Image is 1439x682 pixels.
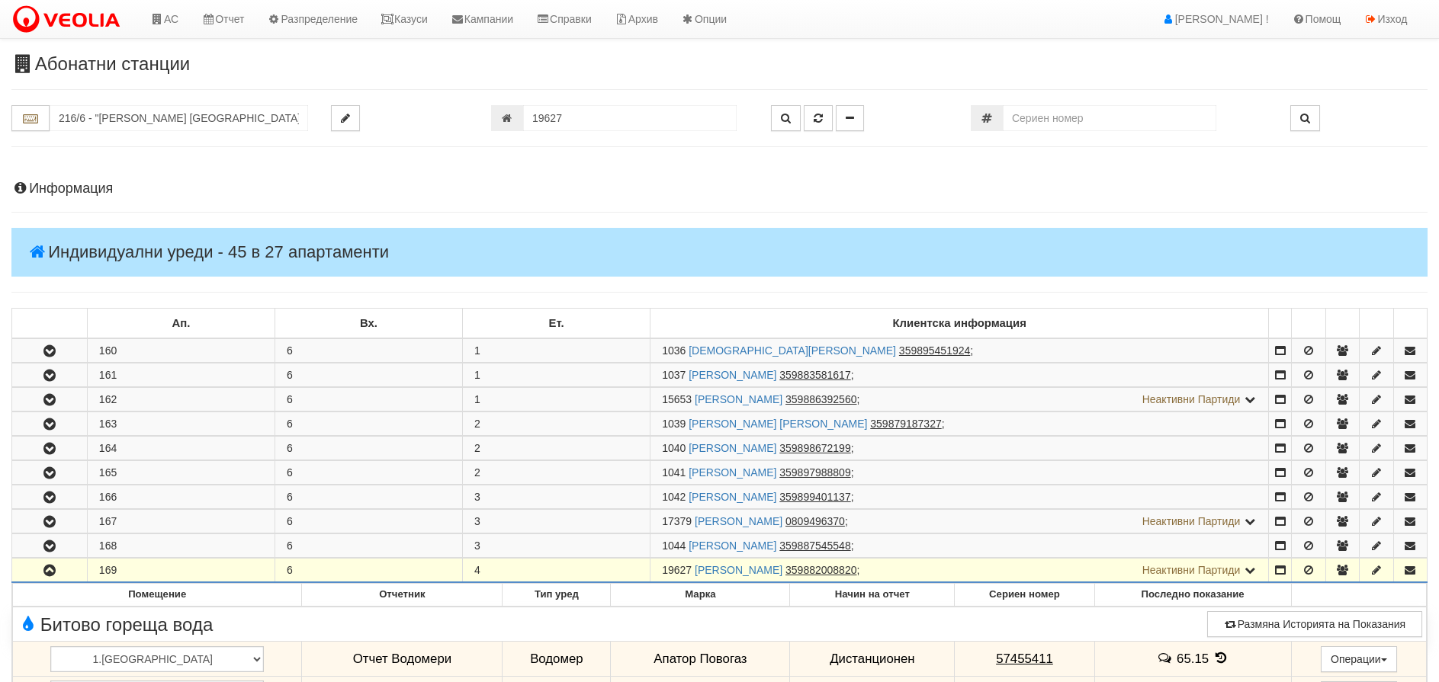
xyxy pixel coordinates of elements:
span: Партида № [662,393,692,405]
span: 2 [474,442,480,454]
a: [PERSON_NAME] [PERSON_NAME] [689,418,867,430]
span: Неактивни Партиди [1142,515,1241,527]
th: Марка [611,584,790,607]
a: [PERSON_NAME] [689,466,776,479]
tcxspan: Call 359895451924 via 3CX [899,344,970,357]
td: : No sort applied, sorting is disabled [1269,309,1292,339]
span: Битово гореща вода [17,615,213,635]
th: Помещение [13,584,302,607]
td: 166 [87,485,275,509]
span: Неактивни Партиди [1142,564,1241,576]
b: Клиентска информация [893,317,1026,329]
td: Вх.: No sort applied, sorting is disabled [275,309,462,339]
tcxspan: Call 359879187327 via 3CX [870,418,941,430]
td: 165 [87,461,275,485]
th: Последно показание [1094,584,1291,607]
span: 3 [474,515,480,527]
tcxspan: Call 359898672199 via 3CX [779,442,850,454]
td: Ап.: No sort applied, sorting is disabled [87,309,275,339]
span: Партида № [662,369,686,381]
tcxspan: Call 359899401137 via 3CX [779,491,850,503]
span: Партида № [662,418,686,430]
a: [PERSON_NAME] [695,393,782,405]
tcxspan: Call 359882008820 via 3CX [785,564,856,576]
a: [PERSON_NAME] [689,540,776,552]
img: VeoliaLogo.png [11,4,127,36]
td: Клиентска информация: No sort applied, sorting is disabled [650,309,1269,339]
span: 2 [474,466,480,479]
a: [PERSON_NAME] [689,369,776,381]
input: Партида № [523,105,737,131]
span: 65.15 [1177,652,1209,666]
td: 163 [87,412,275,436]
th: Отчетник [302,584,503,607]
span: Партида № [662,344,686,357]
td: 160 [87,338,275,363]
span: 1 [474,369,480,381]
span: История на показанията [1213,651,1229,665]
td: 6 [275,388,462,411]
td: ; [650,559,1269,583]
h4: Индивидуални уреди - 45 в 27 апартаменти [11,228,1428,277]
td: 164 [87,437,275,460]
td: : No sort applied, sorting is disabled [1360,309,1393,339]
td: Дистанционен [790,642,955,677]
td: ; [650,388,1269,411]
span: История на забележките [1157,651,1177,665]
button: Размяна Историята на Показания [1207,611,1422,637]
td: 6 [275,559,462,583]
td: 6 [275,437,462,460]
td: 6 [275,534,462,558]
td: ; [650,338,1269,363]
td: 168 [87,534,275,558]
span: 1 [474,344,480,357]
td: 6 [275,510,462,533]
td: ; [650,412,1269,436]
th: Начин на отчет [790,584,955,607]
span: Партида № [662,491,686,503]
tcxspan: Call 359897988809 via 3CX [779,466,850,479]
span: 3 [474,540,480,552]
span: Партида № [662,540,686,552]
span: 4 [474,564,480,576]
span: 1 [474,393,480,405]
button: Операции [1321,646,1397,672]
span: Отчет Водомери [353,652,451,666]
th: Сериен номер [955,584,1094,607]
b: Ет. [549,317,564,329]
td: : No sort applied, sorting is disabled [1292,309,1325,339]
td: Ет.: No sort applied, sorting is disabled [463,309,650,339]
td: 169 [87,559,275,583]
span: Партида № [662,442,686,454]
a: [DEMOGRAPHIC_DATA][PERSON_NAME] [689,344,896,357]
td: 6 [275,412,462,436]
td: ; [650,485,1269,509]
span: 2 [474,418,480,430]
td: 6 [275,363,462,387]
tcxspan: Call 359886392560 via 3CX [785,393,856,405]
td: 162 [87,388,275,411]
td: ; [650,437,1269,460]
b: Вх. [360,317,377,329]
td: ; [650,510,1269,533]
a: [PERSON_NAME] [689,491,776,503]
td: Апатор Повогаз [611,642,790,677]
span: Партида № [662,515,692,527]
td: ; [650,461,1269,485]
td: : No sort applied, sorting is disabled [1393,309,1427,339]
td: Водомер [503,642,611,677]
h4: Информация [11,181,1428,197]
th: Тип уред [503,584,611,607]
td: 6 [275,338,462,363]
a: [PERSON_NAME] [695,564,782,576]
td: : No sort applied, sorting is disabled [1325,309,1359,339]
td: ; [650,534,1269,558]
td: 167 [87,510,275,533]
h3: Абонатни станции [11,54,1428,74]
tcxspan: Call 57455411 via 3CX [996,652,1053,666]
span: Партида № [662,564,692,576]
span: 3 [474,491,480,503]
td: 6 [275,485,462,509]
td: 6 [275,461,462,485]
td: 161 [87,363,275,387]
